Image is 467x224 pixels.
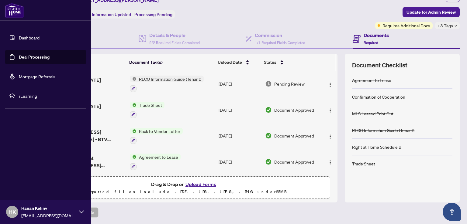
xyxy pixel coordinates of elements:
button: Update for Admin Review [403,7,460,17]
span: rLearning [19,93,82,99]
span: HK [9,208,16,216]
button: Status IconAgreement to Lease [130,154,181,170]
img: Document Status [265,107,272,113]
button: Logo [325,105,335,115]
span: Drag & Drop orUpload FormsSupported files include .PDF, .JPG, .JPEG, .PNG under25MB [39,177,330,199]
td: [DATE] [216,149,263,175]
button: Upload Forms [184,180,218,188]
td: [DATE] [216,123,263,149]
span: [EMAIL_ADDRESS][DOMAIN_NAME] [21,212,76,219]
span: 2/2 Required Fields Completed [149,40,200,45]
button: Open asap [443,203,461,221]
img: Logo [328,108,333,113]
img: Logo [328,134,333,139]
span: Document Approved [274,158,314,165]
button: Status IconRECO Information Guide (Tenant) [130,76,204,92]
img: Document Status [265,158,272,165]
button: Logo [325,157,335,167]
button: Status IconTrade Sheet [130,102,164,118]
div: Right at Home Schedule B [352,144,401,150]
div: Agreement to Lease [352,77,391,83]
th: Document Tag(s) [127,54,215,71]
button: Status IconBack to Vendor Letter [130,128,183,144]
span: Document Checklist [352,61,407,70]
img: Document Status [265,80,272,87]
img: Status Icon [130,76,137,82]
span: +3 Tags [438,22,453,29]
h4: Commission [255,32,305,39]
span: Agreement to Lease [137,154,181,160]
span: 1/1 Required Fields Completed [255,40,305,45]
td: [DATE] [216,71,263,97]
div: Confirmation of Cooperation [352,93,405,100]
span: RECO Information Guide (Tenant) [137,76,204,82]
img: logo [5,3,24,18]
span: Requires Additional Docs [382,22,430,29]
span: Required [364,40,378,45]
div: Status: [75,10,175,19]
div: Trade Sheet [352,160,375,167]
img: Logo [328,82,333,87]
button: Logo [325,131,335,141]
img: Status Icon [130,102,137,108]
button: Logo [325,79,335,89]
span: Hanan Keliny [21,205,76,212]
span: Document Approved [274,107,314,113]
div: RECO Information Guide (Tenant) [352,127,414,134]
span: Information Updated - Processing Pending [92,12,172,17]
span: Document Approved [274,132,314,139]
a: Mortgage Referrals [19,74,55,79]
img: Status Icon [130,128,137,134]
div: MLS Leased Print Out [352,110,393,117]
th: Upload Date [215,54,261,71]
span: Update for Admin Review [406,7,456,17]
th: Status [261,54,319,71]
span: Pending Review [274,80,305,87]
span: Back to Vendor Letter [137,128,183,134]
span: down [454,24,457,27]
img: Logo [328,160,333,165]
span: Status [264,59,276,66]
span: Drag & Drop or [151,180,218,188]
h4: Details & People [149,32,200,39]
p: Supported files include .PDF, .JPG, .JPEG, .PNG under 25 MB [43,188,326,195]
span: Trade Sheet [137,102,164,108]
h4: Documents [364,32,389,39]
img: Document Status [265,132,272,139]
span: Upload Date [218,59,242,66]
a: Deal Processing [19,54,50,60]
a: Dashboard [19,35,40,40]
img: Status Icon [130,154,137,160]
td: [DATE] [216,97,263,123]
